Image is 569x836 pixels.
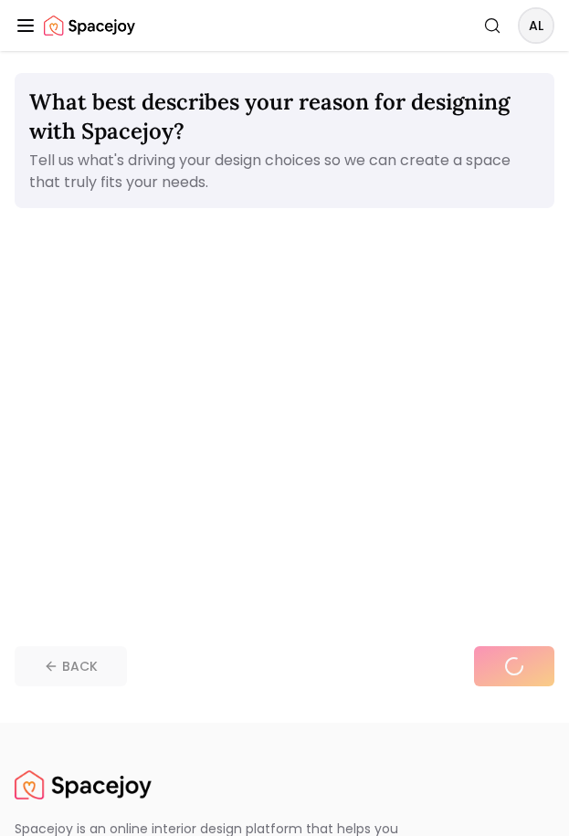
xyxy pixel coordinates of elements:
[44,7,135,44] img: Spacejoy Logo
[44,7,135,44] a: Spacejoy
[29,88,510,145] span: What best describes your reason for designing with Spacejoy?
[29,150,540,193] p: Tell us what's driving your design choices so we can create a space that truly fits your needs.
[518,7,554,44] button: AL
[520,9,553,42] span: AL
[15,767,152,803] img: Spacejoy Logo
[15,767,152,803] a: Spacejoy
